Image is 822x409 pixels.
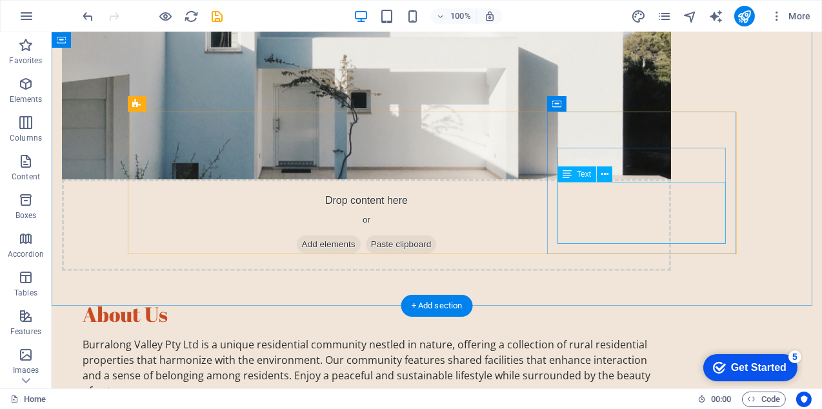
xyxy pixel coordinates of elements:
button: text_generator [708,8,724,24]
button: More [765,6,816,26]
span: Paste clipboard [314,203,385,221]
span: 00 00 [711,392,731,407]
span: : [720,394,722,404]
button: navigator [683,8,698,24]
i: Undo: Delete elements (Ctrl+Z) [81,9,96,24]
button: Usercentrics [796,392,812,407]
span: Text [577,170,591,178]
button: Click here to leave preview mode and continue editing [158,8,174,24]
div: + Add section [401,295,473,317]
i: On resize automatically adjust zoom level to fit chosen device. [484,10,496,22]
button: reload [184,8,199,24]
i: Reload page [185,9,199,24]
a: Click to cancel selection. Double-click to open Pages [10,392,46,407]
i: Publish [737,9,752,24]
button: undo [81,8,96,24]
div: 5 [92,3,105,15]
i: Navigator [683,9,697,24]
p: Accordion [8,249,44,259]
h6: Session time [697,392,732,407]
div: Get Started 5 items remaining, 0% complete [7,6,101,34]
button: design [631,8,647,24]
i: Pages (Ctrl+Alt+S) [657,9,672,24]
button: publish [734,6,755,26]
i: Design (Ctrl+Alt+Y) [631,9,646,24]
div: Get Started [35,14,90,26]
span: Add elements [245,203,309,221]
p: Boxes [15,210,37,221]
p: Favorites [9,55,42,66]
i: Save (Ctrl+S) [210,9,225,24]
button: 100% [431,8,477,24]
p: Features [10,326,41,337]
div: Drop content here [10,147,619,239]
span: More [770,10,811,23]
i: AI Writer [708,9,723,24]
button: save [210,8,225,24]
p: Content [12,172,40,182]
h6: 100% [450,8,471,24]
button: pages [657,8,672,24]
p: Images [13,365,39,375]
p: Tables [14,288,37,298]
button: Code [742,392,786,407]
p: Columns [10,133,42,143]
p: Elements [10,94,43,105]
span: Code [748,392,780,407]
